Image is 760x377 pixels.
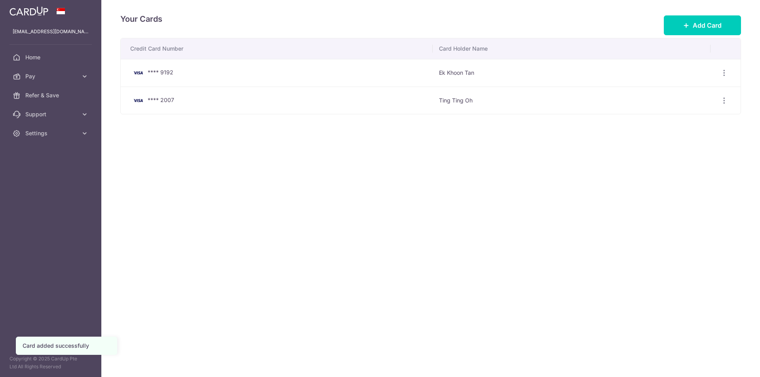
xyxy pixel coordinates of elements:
button: Add Card [664,15,741,35]
span: Pay [25,72,78,80]
img: CardUp [9,6,48,16]
td: Ting Ting Oh [433,87,711,114]
div: Card added successfully [23,342,110,350]
span: Refer & Save [25,91,78,99]
img: Bank Card [130,68,146,78]
span: Add Card [693,21,722,30]
p: [EMAIL_ADDRESS][DOMAIN_NAME] [13,28,89,36]
span: Support [25,110,78,118]
h4: Your Cards [120,13,162,25]
img: Bank Card [130,96,146,105]
th: Card Holder Name [433,38,711,59]
span: Home [25,53,78,61]
span: Settings [25,129,78,137]
td: Ek Khoon Tan [433,59,711,87]
th: Credit Card Number [121,38,433,59]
